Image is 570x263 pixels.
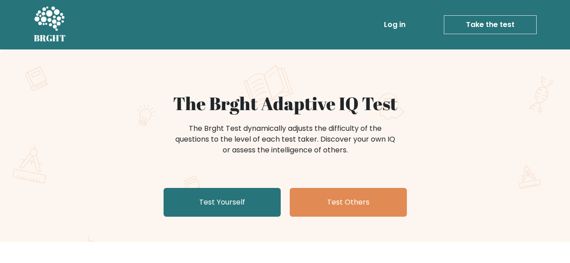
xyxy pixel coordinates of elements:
h1: The Brght Adaptive IQ Test [65,93,505,114]
a: Test Others [290,188,407,217]
a: Test Yourself [164,188,281,217]
div: The Brght Test dynamically adjusts the difficulty of the questions to the level of each test take... [173,123,398,156]
a: BRGHT [34,4,66,46]
a: Take the test [444,15,537,34]
a: Log in [380,16,409,34]
h5: BRGHT [34,33,66,44]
